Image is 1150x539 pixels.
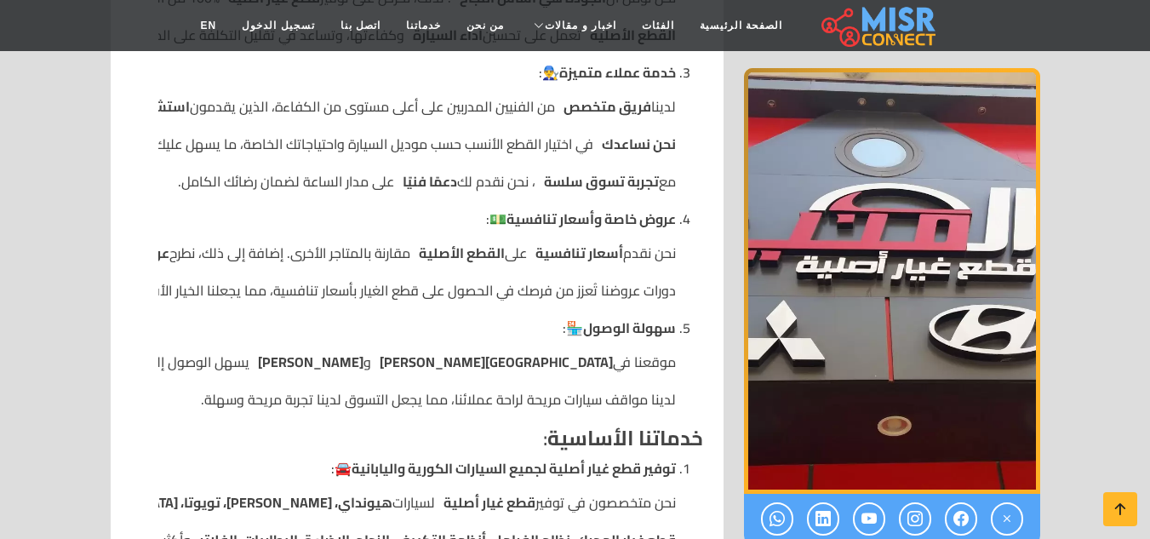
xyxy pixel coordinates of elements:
[158,318,676,338] p: 🏪:
[821,4,935,47] img: main.misr_connect
[380,352,613,372] strong: [GEOGRAPHIC_DATA][PERSON_NAME]
[188,9,230,42] a: EN
[258,352,363,372] strong: [PERSON_NAME]
[535,243,623,263] strong: أسعار تنافسية
[229,9,327,42] a: تسجيل الدخول
[158,280,676,301] li: دورات عروضنا تُعزز من فرصك في الحصول على قطع الغيار بأسعار تنافسية، مما يجعلنا الخيار الأفضل في .
[443,492,535,513] strong: قطع غيار أصلية
[158,389,676,410] li: لدينا مواقف سيارات مريحة لراحة عملائنا، مما يجعل التسوق لدينا تجربة مريحة وسهلة.
[559,60,676,85] strong: خدمة عملاء متميزة
[583,315,676,341] strong: سهولة الوصول
[545,18,616,33] span: اخبار و مقالات
[629,9,687,42] a: الفئات
[50,492,392,513] strong: هيونداي، [PERSON_NAME]، تويوتا، [GEOGRAPHIC_DATA]
[158,209,676,229] p: 💵:
[158,134,676,154] li: في اختيار القطع الأنسب حسب موديل السيارة واحتياجاتك الخاصة، ما يسهل عليك اتخاذ القرار الصحيح.
[547,419,703,457] strong: خدماتنا الأساسية
[158,492,676,513] li: نحن متخصصون في توفير لسيارات وغيرها من السيارات الكورية واليابانية.
[564,96,651,117] strong: فريق متخصص
[744,68,1040,494] img: المنير لقطع غيار السيارات الأصلية
[158,243,676,263] li: نحن نقدم على مقارنة بالمتاجر الأخرى. إضافة إلى ذلك، نطرح وتخفيضات دائمة على مجموعة متنوعة من القطع.
[454,9,517,42] a: من نحن
[687,9,795,42] a: الصفحة الرئيسية
[158,352,676,372] li: موقعنا في و يسهل الوصول إليه من كافة المناطق المحيطة. نحن نحرص على أن نكون في متناول جميع العملاء...
[131,427,703,451] h4: :
[158,171,676,192] li: مع ، نحن نقدم لك على مدار الساعة لضمان رضائك الكامل.
[506,206,676,232] strong: عروض خاصة وأسعار تنافسية
[393,9,454,42] a: خدماتنا
[328,9,393,42] a: اتصل بنا
[158,62,676,83] p: 👨‍🔧:
[352,456,676,481] strong: توفير قطع غيار أصلية لجميع السيارات الكورية واليابانية
[403,171,457,192] strong: دعمًا فنيًا
[517,9,629,42] a: اخبار و مقالات
[158,458,676,479] p: 🚘:
[602,134,676,154] strong: نحن نساعدك
[544,171,659,192] strong: تجربة تسوق سلسة
[744,68,1040,494] div: 1 / 1
[419,243,505,263] strong: القطع الأصلية
[158,96,676,117] li: لدينا من الفنيين المدربين على أعلى مستوى من الكفاءة، الذين يقدمون لمساعدتك في تحديد القطع المناسب...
